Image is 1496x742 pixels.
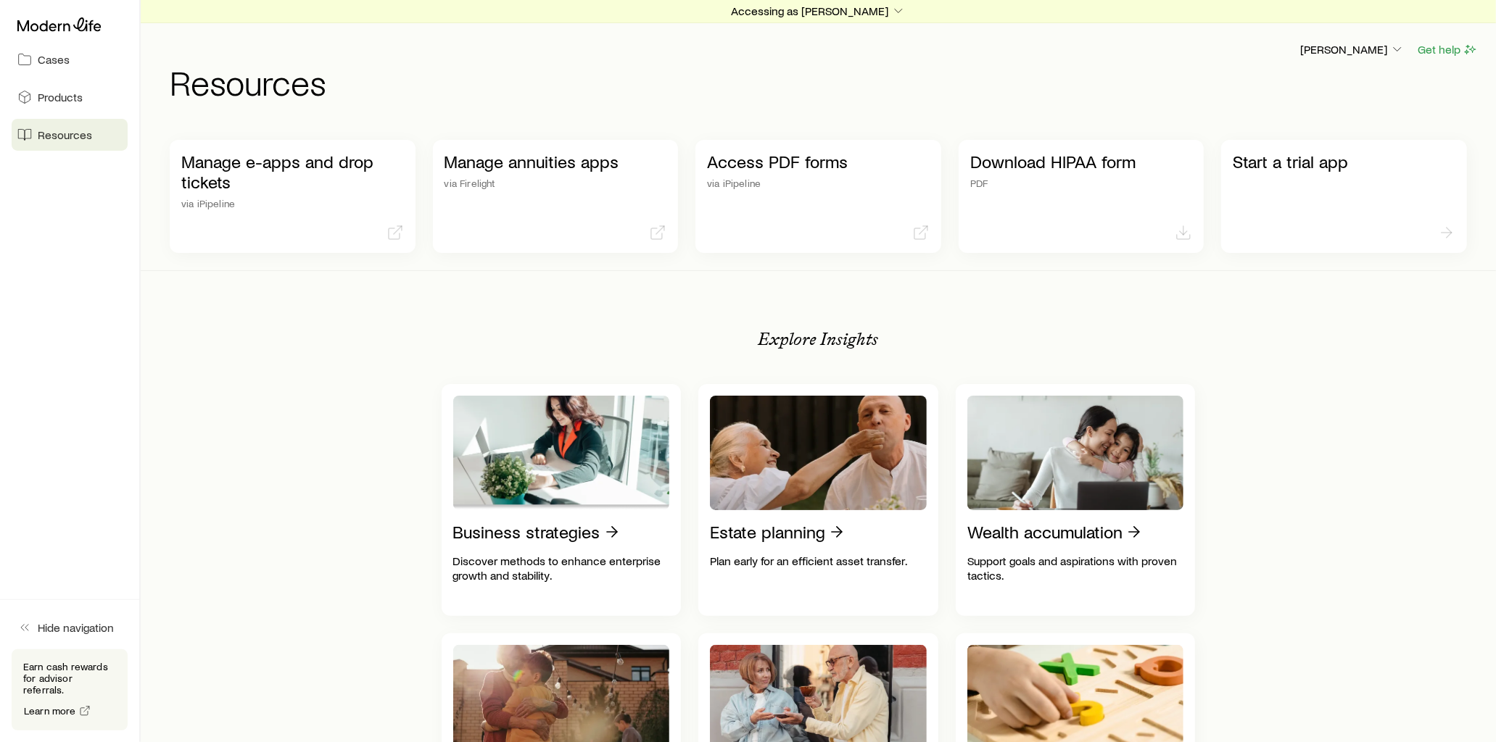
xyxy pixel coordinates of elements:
a: Resources [12,119,128,151]
a: Products [12,81,128,113]
p: Start a trial app [1233,151,1455,172]
span: Learn more [24,706,76,716]
p: Support goals and aspirations with proven tactics. [967,554,1184,583]
button: [PERSON_NAME] [1299,41,1405,59]
p: Access PDF forms [707,151,930,172]
p: Manage e-apps and drop tickets [181,151,404,192]
p: via iPipeline [707,178,930,189]
p: Manage annuities apps [445,151,667,172]
p: [PERSON_NAME] [1300,42,1405,57]
a: Download HIPAA formPDF [959,140,1204,253]
p: Earn cash rewards for advisor referrals. [23,661,116,696]
p: via Firelight [445,178,667,189]
div: Earn cash rewards for advisor referrals.Learn more [12,649,128,730]
p: Estate planning [710,522,825,542]
span: Cases [38,52,70,67]
span: Resources [38,128,92,142]
p: via iPipeline [181,198,404,209]
p: Accessing as [PERSON_NAME] [731,4,906,18]
p: Download HIPAA form [970,151,1193,172]
p: Business strategies [453,522,600,542]
button: Get help [1417,41,1479,58]
p: Plan early for an efficient asset transfer. [710,554,927,568]
p: Explore Insights [759,329,879,349]
button: Hide navigation [12,612,128,643]
p: Wealth accumulation [967,522,1123,542]
span: Hide navigation [38,620,114,635]
img: Estate planning [710,396,927,510]
img: Wealth accumulation [967,396,1184,510]
p: Discover methods to enhance enterprise growth and stability. [453,554,670,583]
a: Estate planningPlan early for an efficient asset transfer. [698,384,938,616]
img: Business strategies [453,396,670,510]
p: PDF [970,178,1193,189]
a: Wealth accumulationSupport goals and aspirations with proven tactics. [956,384,1196,616]
a: Cases [12,43,128,75]
h1: Resources [170,64,1479,99]
span: Products [38,90,83,104]
a: Business strategiesDiscover methods to enhance enterprise growth and stability. [442,384,682,616]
